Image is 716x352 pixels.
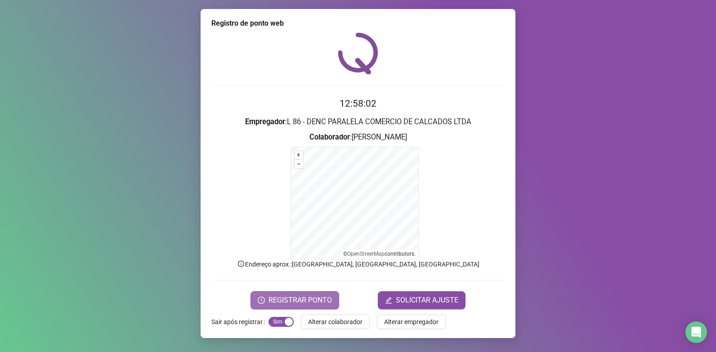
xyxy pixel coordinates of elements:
span: edit [385,297,392,304]
button: + [295,151,303,159]
span: REGISTRAR PONTO [268,295,332,306]
h3: : [PERSON_NAME] [211,131,505,143]
button: Alterar empregador [377,315,446,329]
time: 12:58:02 [340,98,376,109]
p: Endereço aprox. : [GEOGRAPHIC_DATA], [GEOGRAPHIC_DATA], [GEOGRAPHIC_DATA] [211,259,505,269]
span: SOLICITAR AJUSTE [396,295,458,306]
strong: Colaborador [309,133,350,141]
strong: Empregador [245,117,285,126]
button: REGISTRAR PONTO [251,291,339,309]
button: editSOLICITAR AJUSTE [378,291,465,309]
span: Alterar empregador [384,317,439,327]
h3: : L 86 - DENC PARALELA COMERCIO DE CALCADOS LTDA [211,116,505,128]
div: Registro de ponto web [211,18,505,29]
button: – [295,160,303,168]
div: Open Intercom Messenger [685,321,707,343]
span: info-circle [237,260,245,268]
span: Alterar colaborador [308,317,362,327]
li: © contributors. [343,251,416,257]
label: Sair após registrar [211,315,268,329]
img: QRPoint [338,32,378,74]
span: clock-circle [258,297,265,304]
a: OpenStreetMap [347,251,385,257]
button: Alterar colaborador [301,315,370,329]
